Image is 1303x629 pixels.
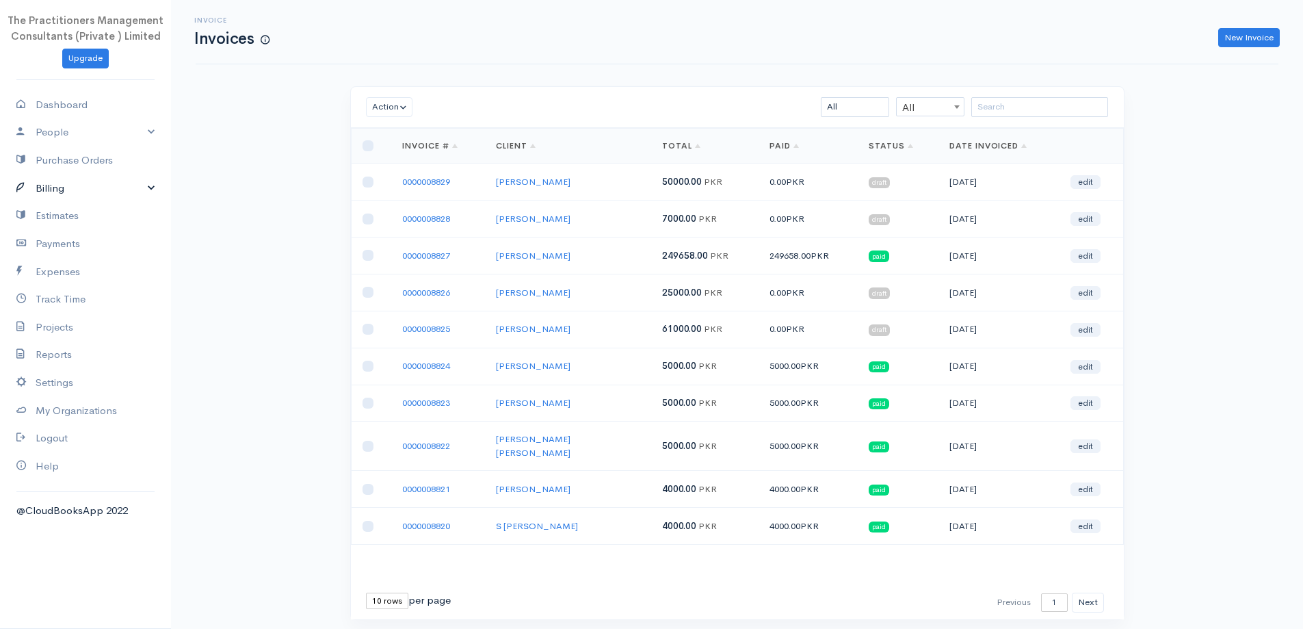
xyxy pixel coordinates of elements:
span: 4000.00 [662,520,696,532]
span: PKR [704,287,722,298]
a: edit [1070,396,1101,410]
a: Total [662,140,700,151]
span: draft [869,287,890,298]
button: Next [1072,593,1104,613]
div: @CloudBooksApp 2022 [16,503,155,519]
a: [PERSON_NAME] [PERSON_NAME] [496,433,570,459]
span: 4000.00 [662,483,696,495]
a: Paid [769,140,799,151]
span: paid [869,441,889,452]
td: 5000.00 [759,385,858,422]
span: PKR [786,176,804,188]
td: [DATE] [938,238,1059,274]
span: PKR [800,483,819,495]
span: PKR [698,213,717,224]
a: edit [1070,439,1101,453]
button: Action [366,97,413,117]
a: 0000008822 [402,440,450,452]
span: 50000.00 [662,176,702,188]
span: paid [869,251,889,261]
td: [DATE] [938,311,1059,348]
a: edit [1070,323,1101,337]
a: [PERSON_NAME] [496,360,570,372]
a: Upgrade [62,49,109,68]
a: edit [1070,519,1101,533]
a: [PERSON_NAME] [496,287,570,298]
span: draft [869,324,890,335]
span: PKR [811,250,829,261]
a: 0000008823 [402,397,450,409]
td: [DATE] [938,471,1059,508]
td: [DATE] [938,422,1059,471]
a: Date Invoiced [949,140,1027,151]
span: PKR [800,360,819,372]
span: PKR [800,440,819,452]
span: PKR [710,250,728,261]
a: edit [1070,286,1101,300]
span: paid [869,522,889,532]
td: 4000.00 [759,471,858,508]
span: paid [869,398,889,409]
span: paid [869,485,889,496]
td: 4000.00 [759,508,858,545]
a: edit [1070,483,1101,496]
span: PKR [786,323,804,335]
a: 0000008827 [402,250,450,261]
td: 0.00 [759,274,858,311]
a: [PERSON_NAME] [496,483,570,495]
span: PKR [704,176,722,188]
td: 0.00 [759,164,858,201]
a: Status [869,140,913,151]
span: All [897,98,964,117]
span: 5000.00 [662,360,696,372]
span: The Practitioners Management Consultants (Private ) Limited [8,14,163,42]
a: 0000008825 [402,323,450,335]
td: [DATE] [938,164,1059,201]
div: per page [366,593,451,609]
a: 0000008821 [402,483,450,495]
span: PKR [786,287,804,298]
span: PKR [704,323,722,335]
a: [PERSON_NAME] [496,213,570,224]
a: 0000008826 [402,287,450,298]
a: 0000008828 [402,213,450,224]
span: PKR [698,520,717,532]
span: PKR [800,520,819,532]
a: edit [1070,360,1101,374]
td: 5000.00 [759,422,858,471]
a: Invoice # [402,140,458,151]
a: edit [1070,212,1101,226]
h6: Invoice [194,16,269,24]
span: 7000.00 [662,213,696,224]
span: PKR [698,360,717,372]
td: [DATE] [938,274,1059,311]
span: paid [869,361,889,372]
span: draft [869,177,890,188]
span: PKR [800,397,819,409]
a: edit [1070,175,1101,189]
td: [DATE] [938,508,1059,545]
span: 5000.00 [662,440,696,452]
a: [PERSON_NAME] [496,397,570,409]
span: PKR [698,440,717,452]
a: [PERSON_NAME] [496,176,570,188]
td: [DATE] [938,385,1059,422]
a: edit [1070,249,1101,263]
a: Client [496,140,536,151]
td: [DATE] [938,348,1059,385]
td: 0.00 [759,201,858,238]
a: [PERSON_NAME] [496,323,570,335]
span: draft [869,214,890,225]
a: New Invoice [1218,28,1280,48]
span: PKR [698,397,717,409]
span: All [896,97,964,116]
span: 61000.00 [662,323,702,335]
h1: Invoices [194,30,269,47]
a: S [PERSON_NAME] [496,520,578,532]
a: 0000008820 [402,520,450,532]
td: [DATE] [938,201,1059,238]
span: 5000.00 [662,397,696,409]
td: 0.00 [759,311,858,348]
a: 0000008824 [402,360,450,372]
span: 25000.00 [662,287,702,298]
